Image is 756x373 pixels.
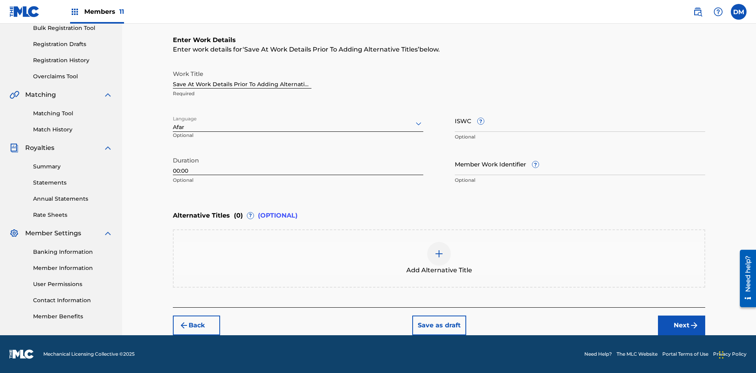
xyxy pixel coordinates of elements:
[9,349,34,359] img: logo
[33,126,113,134] a: Match History
[717,335,756,373] iframe: Chat Widget
[33,109,113,118] a: Matching Tool
[9,90,19,100] img: Matching
[478,118,484,124] span: ?
[532,161,539,168] span: ?
[734,247,756,311] iframe: Resource Center
[173,211,230,220] span: Alternative Titles
[9,6,40,17] img: MLC Logo
[173,90,311,97] p: Required
[713,351,747,358] a: Privacy Policy
[689,321,699,330] img: f7272a7cc735f4ea7f67.svg
[179,321,189,330] img: 7ee5dd4eb1f8a8e3ef2f.svg
[584,351,612,358] a: Need Help?
[710,4,726,20] div: Help
[33,312,113,321] a: Member Benefits
[33,162,113,171] a: Summary
[33,264,113,272] a: Member Information
[33,195,113,203] a: Annual Statements
[173,132,251,145] p: Optional
[244,46,418,53] span: Save At Work Details Prior To Adding Alternative Titles
[455,177,705,184] p: Optional
[243,46,419,53] span: Save At Work Details Prior To Adding Alternative Titles
[33,179,113,187] a: Statements
[119,8,124,15] span: 11
[713,7,723,17] img: help
[406,266,472,275] span: Add Alternative Title
[719,343,724,367] div: Drag
[173,177,423,184] p: Optional
[247,212,254,219] span: ?
[234,211,243,220] span: ( 0 )
[173,46,243,53] span: Enter work details for
[617,351,658,358] a: The MLC Website
[658,316,705,335] button: Next
[690,4,706,20] a: Public Search
[662,351,708,358] a: Portal Terms of Use
[9,143,19,153] img: Royalties
[25,143,54,153] span: Royalties
[33,24,113,32] a: Bulk Registration Tool
[103,229,113,238] img: expand
[455,133,705,140] p: Optional
[33,40,113,48] a: Registration Drafts
[84,7,124,16] span: Members
[25,229,81,238] span: Member Settings
[33,56,113,65] a: Registration History
[9,229,19,238] img: Member Settings
[173,316,220,335] button: Back
[103,143,113,153] img: expand
[43,351,135,358] span: Mechanical Licensing Collective © 2025
[693,7,702,17] img: search
[103,90,113,100] img: expand
[70,7,80,17] img: Top Rightsholders
[419,46,440,53] span: below.
[33,280,113,288] a: User Permissions
[25,90,56,100] span: Matching
[731,4,747,20] div: User Menu
[173,35,705,45] h6: Enter Work Details
[33,72,113,81] a: Overclaims Tool
[33,211,113,219] a: Rate Sheets
[33,296,113,305] a: Contact Information
[258,211,298,220] span: (OPTIONAL)
[412,316,466,335] button: Save as draft
[434,249,444,259] img: add
[33,248,113,256] a: Banking Information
